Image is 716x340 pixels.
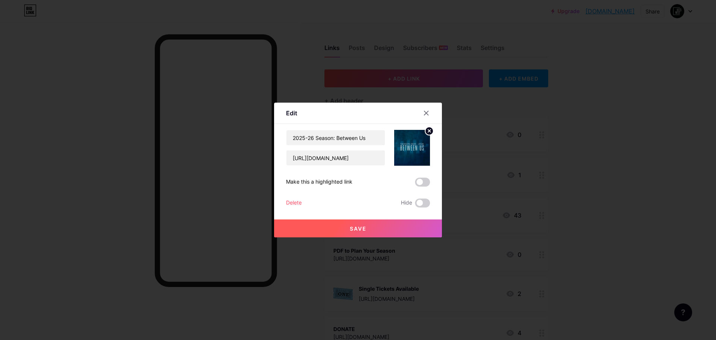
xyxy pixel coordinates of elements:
[286,199,302,208] div: Delete
[274,219,442,237] button: Save
[286,178,352,187] div: Make this a highlighted link
[286,130,385,145] input: Title
[286,150,385,165] input: URL
[401,199,412,208] span: Hide
[286,109,297,118] div: Edit
[394,130,430,166] img: link_thumbnail
[350,225,367,232] span: Save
